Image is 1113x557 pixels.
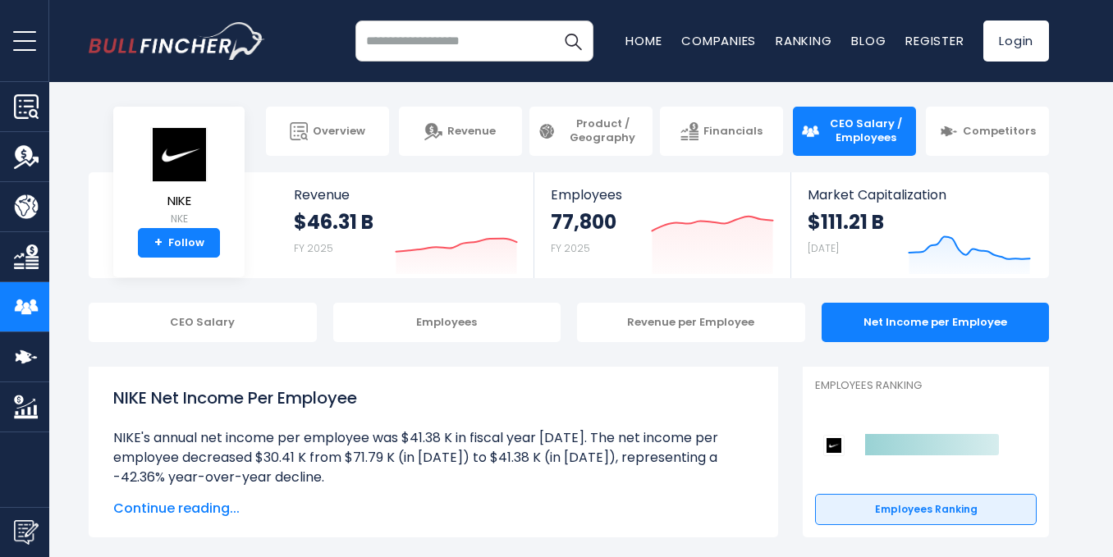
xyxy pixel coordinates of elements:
a: Competitors [926,107,1049,156]
small: NKE [150,212,208,226]
a: +Follow [138,228,220,258]
a: Financials [660,107,783,156]
small: FY 2025 [551,241,590,255]
a: Market Capitalization $111.21 B [DATE] [791,172,1047,278]
span: Continue reading... [113,499,753,518]
a: Employees 77,800 FY 2025 [534,172,790,278]
a: NIKE NKE [149,126,208,229]
span: Competitors [963,125,1036,139]
a: Revenue $46.31 B FY 2025 [277,172,534,278]
span: Financials [703,125,763,139]
a: Home [625,32,662,49]
span: Product / Geography [561,117,644,145]
span: CEO Salary / Employees [824,117,908,145]
div: Net Income per Employee [822,303,1050,342]
small: FY 2025 [294,241,333,255]
strong: $111.21 B [808,209,884,235]
span: Market Capitalization [808,187,1031,203]
p: Employees Ranking [815,379,1037,393]
a: Go to homepage [89,22,265,60]
a: Employees Ranking [815,494,1037,525]
img: NIKE competitors logo [823,435,845,456]
strong: $46.31 B [294,209,373,235]
span: Revenue [447,125,496,139]
a: CEO Salary / Employees [793,107,916,156]
button: Search [552,21,593,62]
strong: + [154,235,163,250]
div: Employees [333,303,561,342]
h1: NIKE Net Income Per Employee [113,386,753,410]
span: Revenue [294,187,518,203]
span: Overview [313,125,365,139]
strong: 77,800 [551,209,616,235]
a: Login [983,21,1049,62]
a: Overview [266,107,389,156]
span: Employees [551,187,773,203]
div: Revenue per Employee [577,303,805,342]
a: Companies [681,32,756,49]
a: Blog [851,32,886,49]
small: [DATE] [808,241,839,255]
a: Product / Geography [529,107,653,156]
img: bullfincher logo [89,22,265,60]
a: Register [905,32,964,49]
a: Ranking [776,32,831,49]
span: NIKE [150,194,208,208]
a: Revenue [399,107,522,156]
li: NIKE's annual net income per employee was $41.38 K in fiscal year [DATE]. The net income per empl... [113,428,753,487]
div: CEO Salary [89,303,317,342]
